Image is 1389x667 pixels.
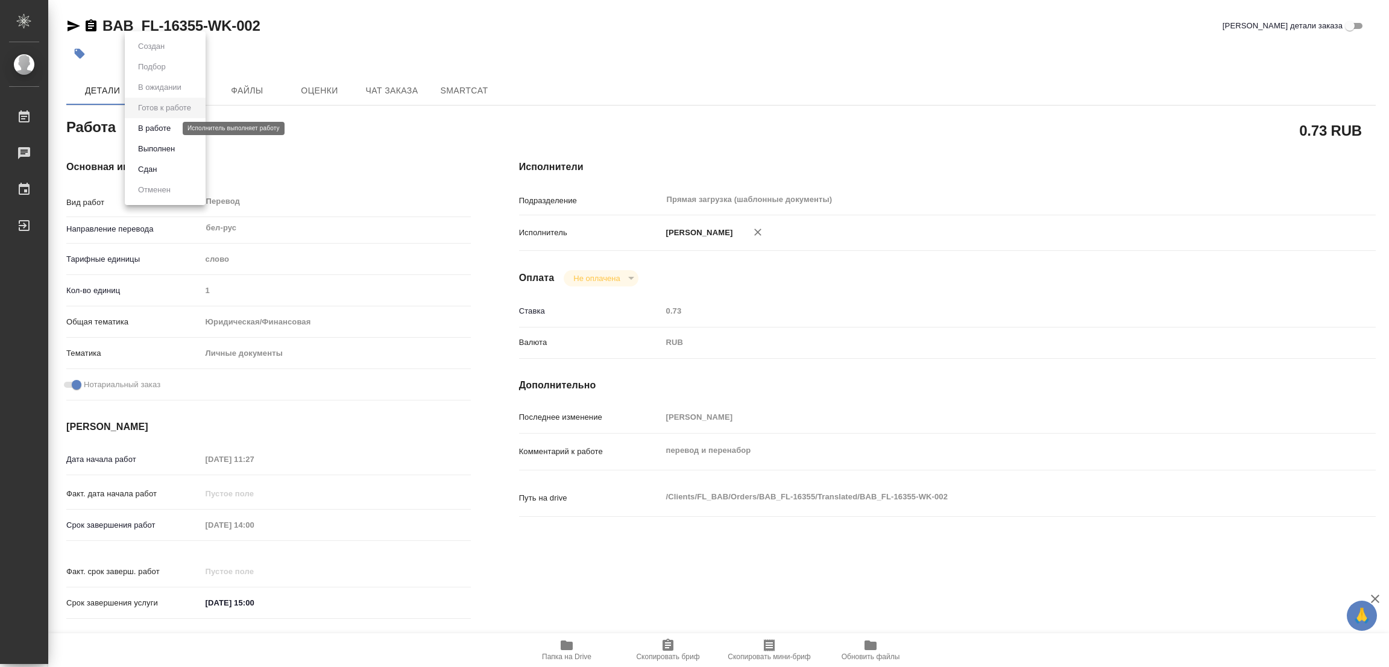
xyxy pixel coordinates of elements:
button: Готов к работе [134,101,195,115]
button: Сдан [134,163,160,176]
button: Создан [134,40,168,53]
button: В ожидании [134,81,185,94]
button: Подбор [134,60,169,74]
button: В работе [134,122,174,135]
button: Выполнен [134,142,178,156]
button: Отменен [134,183,174,197]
